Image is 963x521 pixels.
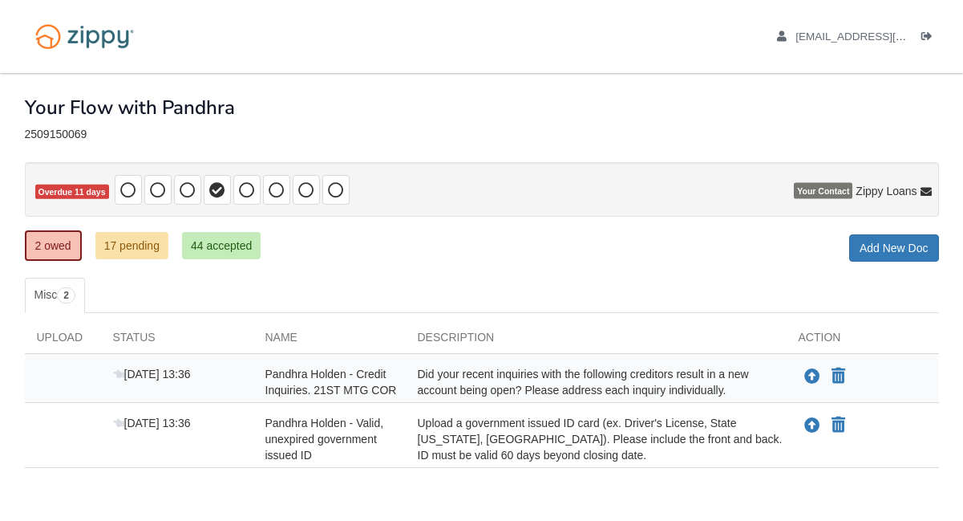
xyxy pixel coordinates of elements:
h1: Your Flow with Pandhra [25,97,235,118]
div: Action [787,329,939,353]
span: Overdue 11 days [35,185,109,200]
div: Did your recent inquiries with the following creditors result in a new account being open? Please... [406,366,787,398]
a: Log out [921,31,939,47]
div: Upload a government issued ID card (ex. Driver's License, State [US_STATE], [GEOGRAPHIC_DATA]). P... [406,415,787,463]
button: Declare Pandhra Holden - Credit Inquiries. 21ST MTG COR not applicable [830,367,847,386]
button: Upload Pandhra Holden - Credit Inquiries. 21ST MTG COR [803,366,822,387]
a: 2 owed [25,230,82,261]
span: Zippy Loans [856,183,916,199]
div: Status [101,329,253,353]
span: [DATE] 13:36 [113,417,191,429]
span: [DATE] 13:36 [113,368,191,381]
div: Upload [25,329,101,353]
span: Pandhra Holden - Valid, unexpired government issued ID [265,417,384,462]
button: Upload Pandhra Holden - Valid, unexpired government issued ID [803,415,822,436]
a: 17 pending [95,232,168,259]
button: Declare Pandhra Holden - Valid, unexpired government issued ID not applicable [830,416,847,435]
span: 2 [57,287,75,303]
a: Add New Doc [849,234,939,262]
a: 44 accepted [182,232,261,259]
div: Description [406,329,787,353]
span: Pandhra Holden - Credit Inquiries. 21ST MTG COR [265,368,397,397]
span: Your Contact [794,183,852,199]
div: Name [253,329,406,353]
div: 2509150069 [25,128,939,141]
img: Logo [25,16,144,57]
a: Misc [25,278,85,313]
